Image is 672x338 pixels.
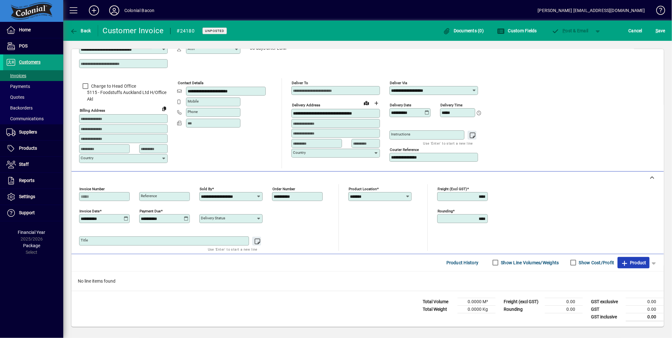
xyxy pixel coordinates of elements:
[390,103,411,107] mat-label: Delivery date
[70,28,91,33] span: Back
[3,205,63,221] a: Support
[441,25,486,36] button: Documents (0)
[629,26,643,36] span: Cancel
[420,305,457,313] td: Total Weight
[19,43,28,48] span: POS
[390,147,419,152] mat-label: Courier Reference
[501,305,545,313] td: Rounding
[420,298,457,305] td: Total Volume
[6,95,24,100] span: Quotes
[651,1,664,22] a: Knowledge Base
[654,25,667,36] button: Save
[391,132,410,136] mat-label: Instructions
[3,189,63,205] a: Settings
[159,103,169,114] button: Copy to Delivery address
[79,89,168,103] span: 5115 - Foodstuffs Auckland Ltd H/Office Akl
[618,257,650,268] button: Product
[19,194,35,199] span: Settings
[349,186,377,191] mat-label: Product location
[72,272,664,291] div: No line items found
[18,230,46,235] span: Financial Year
[19,59,40,65] span: Customers
[390,81,407,85] mat-label: Deliver via
[19,178,34,183] span: Reports
[361,98,371,108] a: View on map
[500,260,559,266] label: Show Line Volumes/Weights
[19,162,29,167] span: Staff
[538,5,645,16] div: [PERSON_NAME] [EMAIL_ADDRESS][DOMAIN_NAME]
[79,209,100,213] mat-label: Invoice date
[438,209,453,213] mat-label: Rounding
[84,5,104,16] button: Add
[3,92,63,103] a: Quotes
[19,27,31,32] span: Home
[3,38,63,54] a: POS
[588,298,626,305] td: GST exclusive
[3,103,63,113] a: Backorders
[6,116,44,121] span: Communications
[656,26,665,36] span: ave
[495,25,538,36] button: Custom Fields
[588,305,626,313] td: GST
[208,246,258,253] mat-hint: Use 'Enter' to start a new line
[578,260,614,266] label: Show Cost/Profit
[423,140,473,147] mat-hint: Use 'Enter' to start a new line
[552,28,588,33] span: ost & Email
[497,28,537,33] span: Custom Fields
[438,186,467,191] mat-label: Freight (excl GST)
[6,73,26,78] span: Invoices
[545,298,583,305] td: 0.00
[6,84,30,89] span: Payments
[656,28,658,33] span: S
[19,210,35,215] span: Support
[626,298,664,305] td: 0.00
[124,5,154,16] div: Colonial Bacon
[68,25,93,36] button: Back
[501,298,545,305] td: Freight (excl GST)
[626,305,664,313] td: 0.00
[140,209,161,213] mat-label: Payment due
[272,186,295,191] mat-label: Order number
[63,25,98,36] app-page-header-button: Back
[440,103,463,107] mat-label: Delivery time
[6,105,33,110] span: Backorders
[19,129,37,135] span: Suppliers
[103,26,164,36] div: Customer Invoice
[200,186,212,191] mat-label: Sold by
[549,25,592,36] button: Post & Email
[141,194,157,198] mat-label: Reference
[371,98,382,108] button: Choose address
[443,28,484,33] span: Documents (0)
[23,243,40,248] span: Package
[621,258,646,268] span: Product
[588,313,626,321] td: GST inclusive
[444,257,481,268] button: Product History
[545,305,583,313] td: 0.00
[3,141,63,156] a: Products
[3,173,63,189] a: Reports
[81,156,93,160] mat-label: Country
[104,5,124,16] button: Profile
[3,113,63,124] a: Communications
[292,81,308,85] mat-label: Deliver To
[19,146,37,151] span: Products
[293,150,306,155] mat-label: Country
[90,83,136,89] label: Charge to Head Office
[188,99,199,103] mat-label: Mobile
[457,305,495,313] td: 0.0000 Kg
[3,22,63,38] a: Home
[188,110,198,114] mat-label: Phone
[81,238,88,242] mat-label: Title
[79,186,105,191] mat-label: Invoice number
[457,298,495,305] td: 0.0000 M³
[3,124,63,140] a: Suppliers
[205,29,224,33] span: Unposted
[627,25,644,36] button: Cancel
[177,26,195,36] div: #24180
[563,28,566,33] span: P
[201,216,225,220] mat-label: Delivery status
[3,157,63,172] a: Staff
[3,81,63,92] a: Payments
[626,313,664,321] td: 0.00
[446,258,479,268] span: Product History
